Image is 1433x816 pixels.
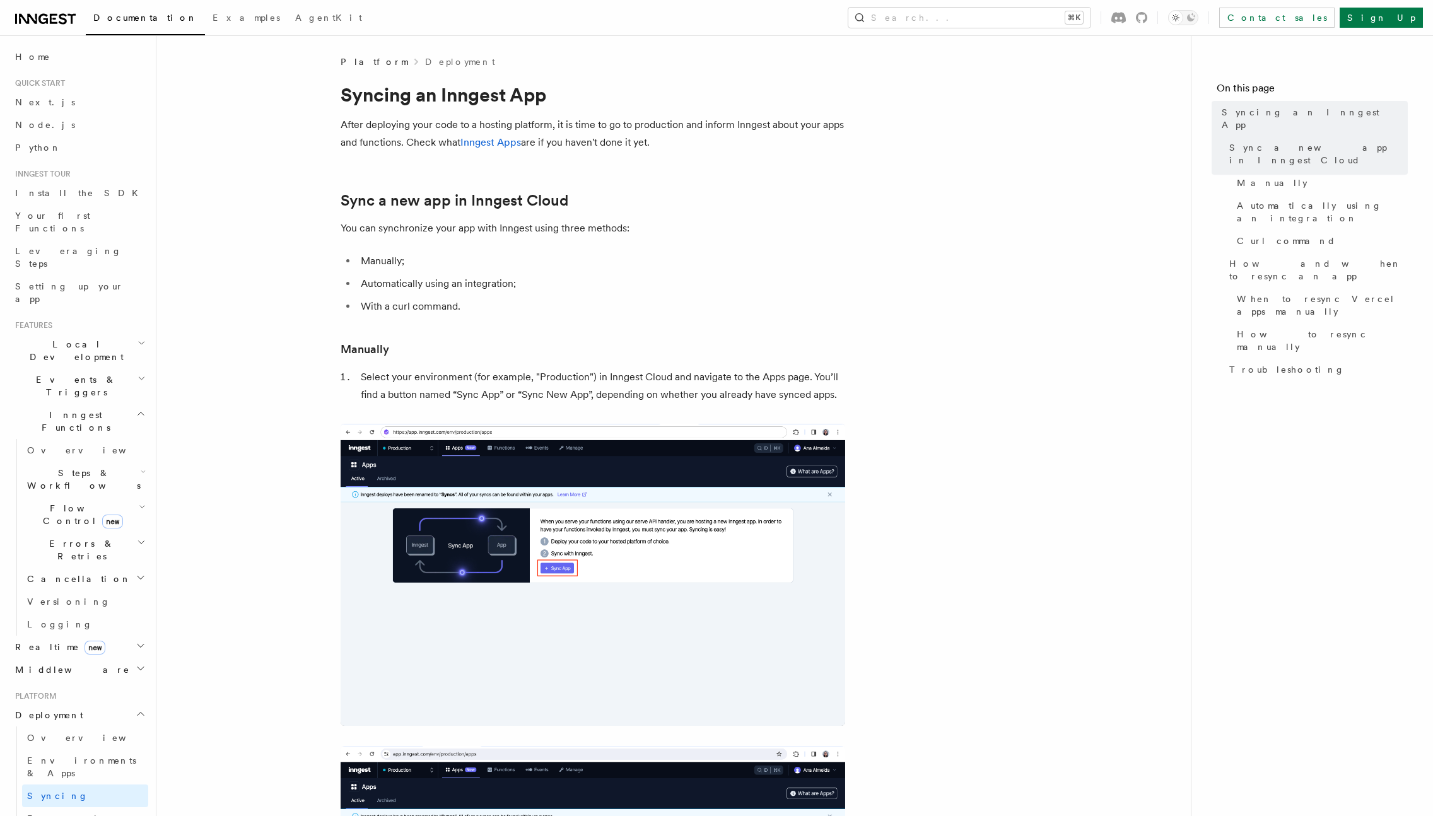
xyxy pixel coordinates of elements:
span: Troubleshooting [1229,363,1345,376]
span: Flow Control [22,502,139,527]
a: Manually [1232,172,1408,194]
span: Manually [1237,177,1307,189]
span: Install the SDK [15,188,146,198]
span: Features [10,320,52,330]
span: new [85,641,105,655]
button: Errors & Retries [22,532,148,568]
span: How to resync manually [1237,328,1408,353]
span: Steps & Workflows [22,467,141,492]
a: Your first Functions [10,204,148,240]
span: Deployment [10,709,83,721]
button: Realtimenew [10,636,148,658]
span: Next.js [15,97,75,107]
span: Inngest Functions [10,409,136,434]
span: How and when to resync an app [1229,257,1408,283]
span: Realtime [10,641,105,653]
span: Environments & Apps [27,755,136,778]
a: Sync a new app in Inngest Cloud [341,192,568,209]
span: Syncing [27,791,88,801]
h1: Syncing an Inngest App [341,83,845,106]
a: Syncing [22,784,148,807]
a: Home [10,45,148,68]
button: Inngest Functions [10,404,148,439]
span: Home [15,50,50,63]
span: Sync a new app in Inngest Cloud [1229,141,1408,166]
span: AgentKit [295,13,362,23]
span: Python [15,143,61,153]
a: Syncing an Inngest App [1217,101,1408,136]
a: Install the SDK [10,182,148,204]
span: Events & Triggers [10,373,137,399]
a: Python [10,136,148,159]
a: Manually [341,341,389,358]
a: Leveraging Steps [10,240,148,275]
a: Documentation [86,4,205,35]
button: Search...⌘K [848,8,1091,28]
span: Logging [27,619,93,629]
a: Overview [22,726,148,749]
a: Sync a new app in Inngest Cloud [1224,136,1408,172]
a: Logging [22,613,148,636]
span: Overview [27,733,157,743]
span: Errors & Retries [22,537,137,562]
span: Your first Functions [15,211,90,233]
span: Curl command [1237,235,1336,247]
button: Toggle dark mode [1168,10,1198,25]
li: Select your environment (for example, "Production") in Inngest Cloud and navigate to the Apps pag... [357,368,845,404]
a: Sign Up [1340,8,1423,28]
span: Setting up your app [15,281,124,304]
a: Deployment [425,55,495,68]
a: AgentKit [288,4,370,34]
a: Setting up your app [10,275,148,310]
li: Manually; [357,252,845,270]
span: Documentation [93,13,197,23]
h4: On this page [1217,81,1408,101]
span: Platform [10,691,57,701]
span: Examples [213,13,280,23]
span: Versioning [27,597,110,607]
button: Deployment [10,704,148,726]
p: You can synchronize your app with Inngest using three methods: [341,219,845,237]
button: Events & Triggers [10,368,148,404]
span: Cancellation [22,573,131,585]
span: new [102,515,123,528]
kbd: ⌘K [1065,11,1083,24]
button: Middleware [10,658,148,681]
a: Automatically using an integration [1232,194,1408,230]
p: After deploying your code to a hosting platform, it is time to go to production and inform Innges... [341,116,845,151]
a: Versioning [22,590,148,613]
li: Automatically using an integration; [357,275,845,293]
div: Inngest Functions [10,439,148,636]
li: With a curl command. [357,298,845,315]
a: Next.js [10,91,148,114]
a: Troubleshooting [1224,358,1408,381]
button: Cancellation [22,568,148,590]
a: Overview [22,439,148,462]
span: Quick start [10,78,65,88]
span: Automatically using an integration [1237,199,1408,224]
button: Steps & Workflows [22,462,148,497]
a: Curl command [1232,230,1408,252]
img: Inngest Cloud screen with sync App button when you have no apps synced yet [341,424,845,726]
span: Inngest tour [10,169,71,179]
a: Environments & Apps [22,749,148,784]
button: Local Development [10,333,148,368]
span: When to resync Vercel apps manually [1237,293,1408,318]
a: How to resync manually [1232,323,1408,358]
button: Flow Controlnew [22,497,148,532]
span: Leveraging Steps [15,246,122,269]
span: Middleware [10,663,130,676]
a: Contact sales [1219,8,1335,28]
span: Local Development [10,338,137,363]
span: Node.js [15,120,75,130]
a: When to resync Vercel apps manually [1232,288,1408,323]
a: How and when to resync an app [1224,252,1408,288]
span: Platform [341,55,407,68]
a: Inngest Apps [460,136,521,148]
span: Overview [27,445,157,455]
a: Examples [205,4,288,34]
a: Node.js [10,114,148,136]
span: Syncing an Inngest App [1222,106,1408,131]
